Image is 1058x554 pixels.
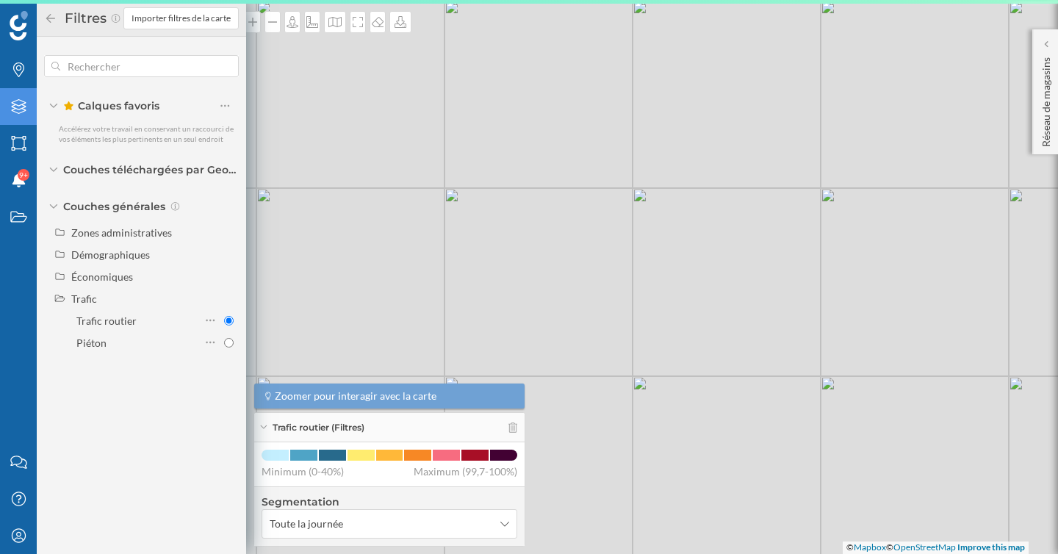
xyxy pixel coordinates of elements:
[57,7,110,30] h2: Filtres
[71,292,97,305] div: Trafic
[854,542,886,553] a: Mapbox
[71,248,150,261] div: Démographiques
[262,464,344,479] span: Minimum (0-40%)
[273,421,364,434] span: Trafic routier (Filtres)
[59,124,234,143] span: Accélérez votre travail en conservant un raccourci de vos éléments les plus pertinents en un seul...
[270,517,343,531] span: Toute la journée
[19,168,28,182] span: 9+
[893,542,956,553] a: OpenStreetMap
[957,542,1025,553] a: Improve this map
[63,199,165,214] span: Couches générales
[414,464,517,479] span: Maximum (99,7-100%)
[275,389,436,403] span: Zoomer pour interagir avec la carte
[132,12,231,25] span: Importer filtres de la carte
[71,226,172,239] div: Zones administratives
[1039,51,1054,147] p: Réseau de magasins
[71,270,133,283] div: Économiques
[262,494,517,509] h4: Segmentation
[10,11,28,40] img: Logo Geoblink
[76,314,137,327] div: Trafic routier
[224,338,234,348] input: Piéton
[224,316,234,325] input: Trafic routier
[63,162,239,177] span: Couches téléchargées par Geoblink
[76,337,107,349] div: Piéton
[29,10,101,24] span: Assistance
[843,542,1029,554] div: © ©
[63,98,159,113] span: Calques favoris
